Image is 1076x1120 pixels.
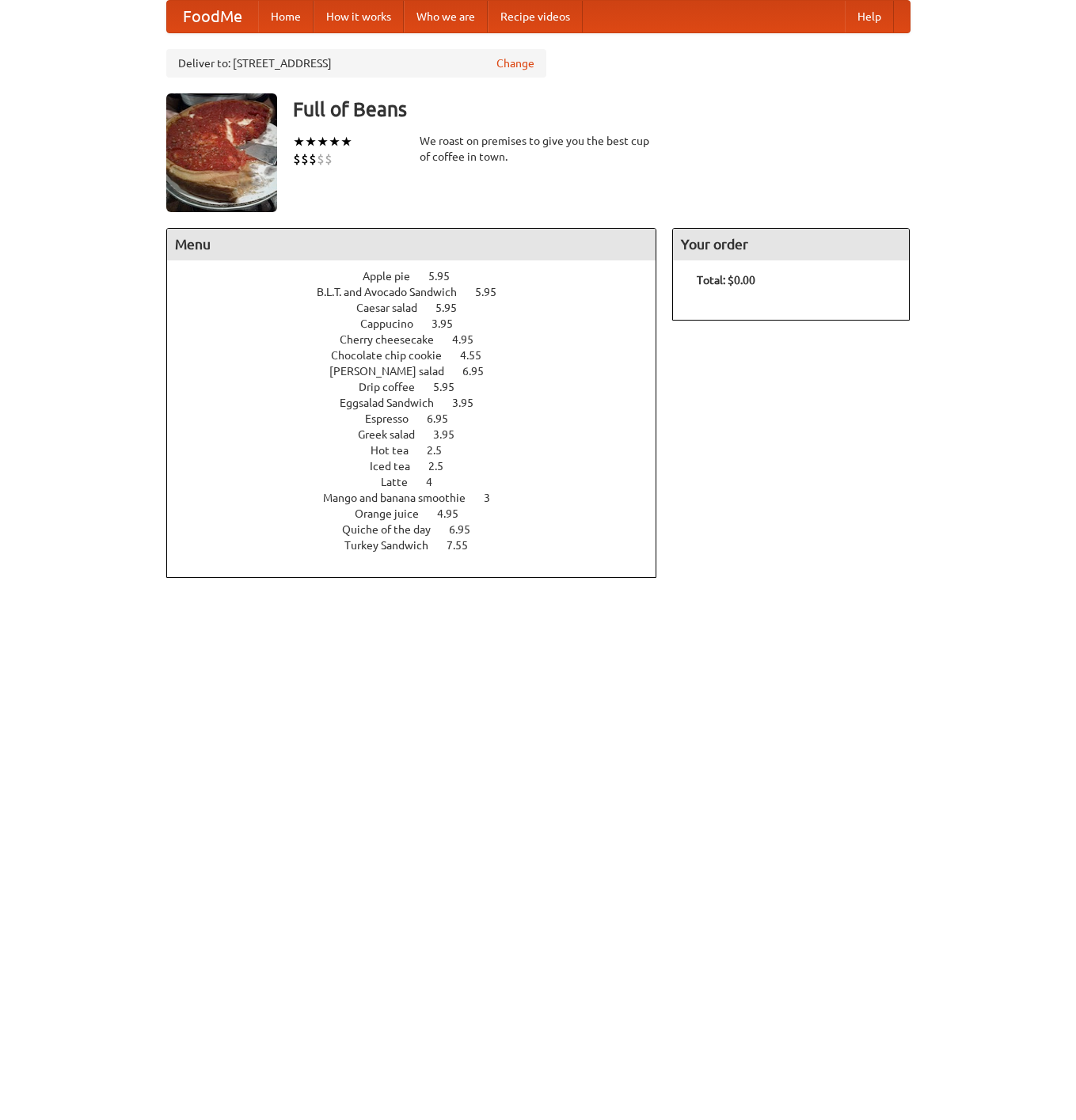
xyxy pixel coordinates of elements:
a: Cappucino 3.95 [360,317,482,330]
a: Greek salad 3.95 [358,428,484,441]
span: Greek salad [358,428,431,441]
a: Quiche of the day 6.95 [342,523,500,536]
img: angular.jpg [166,93,277,212]
li: ★ [317,133,329,150]
span: Turkey Sandwich [344,539,444,552]
span: Cherry cheesecake [340,333,450,346]
a: Turkey Sandwich 7.55 [344,539,497,552]
span: 3.95 [452,397,489,409]
span: 6.95 [462,365,500,378]
li: $ [301,150,309,168]
a: Caesar salad 5.95 [356,302,486,314]
span: Orange juice [355,507,435,520]
span: 5.95 [428,270,466,283]
li: ★ [293,133,305,150]
li: ★ [340,133,352,150]
li: $ [317,150,325,168]
span: 3.95 [432,317,469,330]
a: Home [258,1,314,32]
span: Latte [381,476,424,488]
span: Drip coffee [359,381,431,393]
a: Orange juice 4.95 [355,507,488,520]
a: Change [496,55,534,71]
div: We roast on premises to give you the best cup of coffee in town. [420,133,657,165]
span: 4 [426,476,448,488]
span: Caesar salad [356,302,433,314]
span: Quiche of the day [342,523,447,536]
li: $ [325,150,333,168]
a: Iced tea 2.5 [370,460,473,473]
span: 4.95 [437,507,474,520]
h3: Full of Beans [293,93,911,125]
span: 4.55 [460,349,497,362]
b: Total: $0.00 [697,274,755,287]
a: Eggsalad Sandwich 3.95 [340,397,503,409]
span: Iced tea [370,460,426,473]
a: Hot tea 2.5 [371,444,471,457]
a: Help [845,1,894,32]
a: Recipe videos [488,1,583,32]
span: B.L.T. and Avocado Sandwich [317,286,473,298]
a: FoodMe [167,1,258,32]
a: B.L.T. and Avocado Sandwich 5.95 [317,286,526,298]
a: Espresso 6.95 [365,412,477,425]
li: $ [309,150,317,168]
span: 3.95 [433,428,470,441]
h4: Menu [167,229,656,260]
a: How it works [314,1,404,32]
a: Apple pie 5.95 [363,270,479,283]
div: Deliver to: [STREET_ADDRESS] [166,49,546,78]
span: Espresso [365,412,424,425]
span: Hot tea [371,444,424,457]
span: 3 [484,492,506,504]
span: Cappucino [360,317,429,330]
a: Who we are [404,1,488,32]
span: 2.5 [428,460,459,473]
span: Mango and banana smoothie [323,492,481,504]
span: 7.55 [447,539,484,552]
span: 5.95 [433,381,470,393]
a: Chocolate chip cookie 4.55 [331,349,511,362]
span: 6.95 [427,412,464,425]
span: 2.5 [427,444,458,457]
span: 6.95 [449,523,486,536]
a: [PERSON_NAME] salad 6.95 [329,365,513,378]
a: Latte 4 [381,476,462,488]
a: Mango and banana smoothie 3 [323,492,519,504]
li: ★ [305,133,317,150]
span: [PERSON_NAME] salad [329,365,460,378]
span: Apple pie [363,270,426,283]
span: 5.95 [435,302,473,314]
span: Eggsalad Sandwich [340,397,450,409]
span: Chocolate chip cookie [331,349,458,362]
a: Drip coffee 5.95 [359,381,484,393]
a: Cherry cheesecake 4.95 [340,333,503,346]
li: ★ [329,133,340,150]
li: $ [293,150,301,168]
span: 4.95 [452,333,489,346]
h4: Your order [673,229,909,260]
span: 5.95 [475,286,512,298]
